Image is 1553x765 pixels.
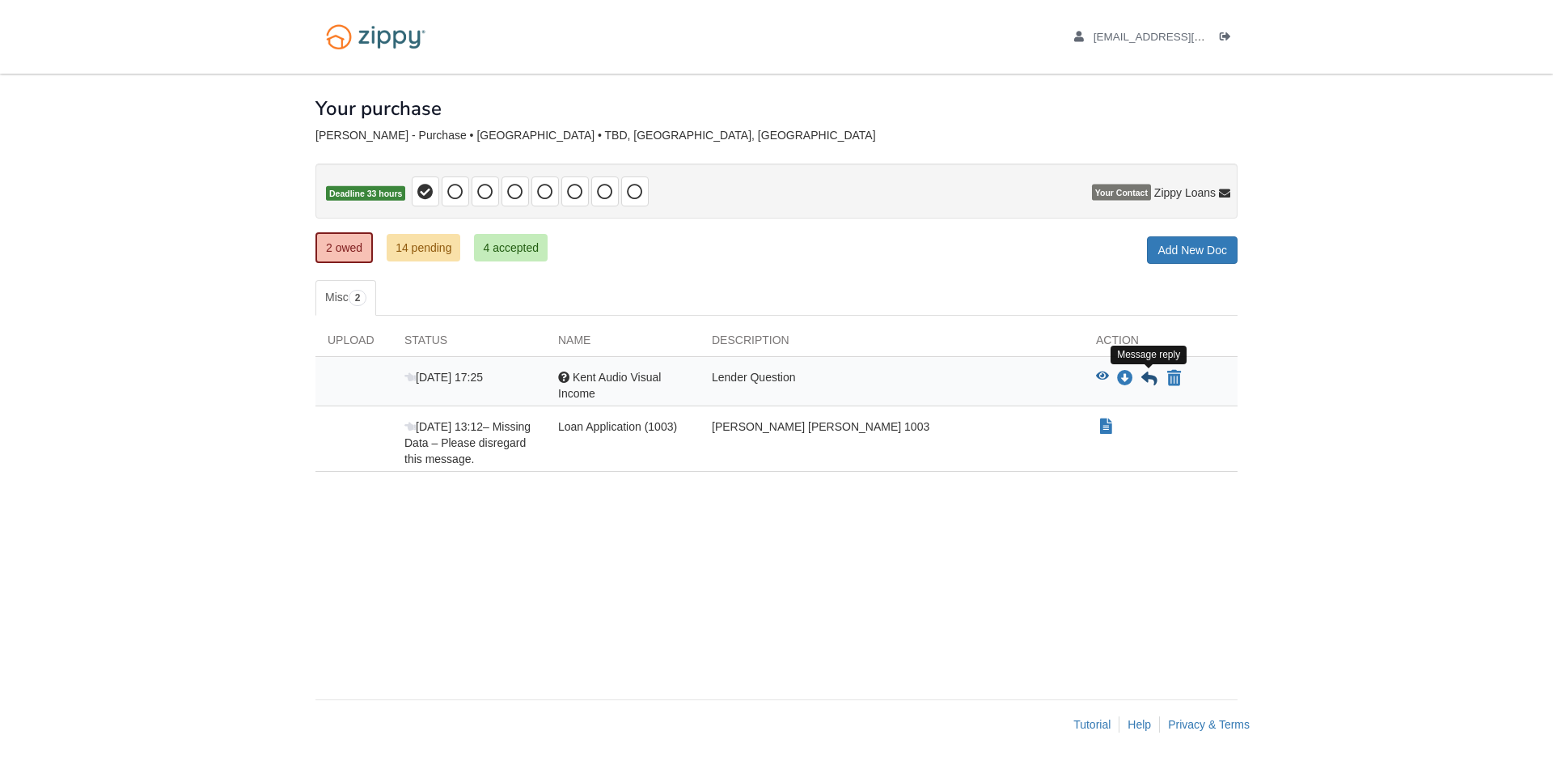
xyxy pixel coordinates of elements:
[315,98,442,119] h1: Your purchase
[1073,718,1111,731] a: Tutorial
[1084,332,1238,356] div: Action
[558,420,677,433] span: Loan Application (1003)
[315,16,436,57] img: Logo
[1092,185,1151,201] span: Your Contact
[1220,31,1238,47] a: Log out
[546,332,700,356] div: Name
[349,290,367,306] span: 2
[315,280,376,316] a: Misc
[1168,718,1250,731] a: Privacy & Terms
[700,419,1084,467] div: [PERSON_NAME] [PERSON_NAME] 1003
[1166,369,1183,389] button: Declare Kent Audio Visual Income not applicable
[392,419,546,467] div: – Missing Data – Please disregard this message.
[392,332,546,356] div: Status
[1117,372,1133,385] a: Download Kent Audio Visual Income
[1111,346,1187,364] div: Message reply
[387,234,460,261] a: 14 pending
[1094,31,1279,43] span: myrandanevins@gmail.com
[315,332,392,356] div: Upload
[1128,718,1151,731] a: Help
[700,332,1084,356] div: Description
[404,371,483,384] span: [DATE] 17:25
[1100,420,1112,433] a: Show Document
[315,129,1238,142] div: [PERSON_NAME] - Purchase • [GEOGRAPHIC_DATA] • TBD, [GEOGRAPHIC_DATA], [GEOGRAPHIC_DATA]
[326,186,405,202] span: Deadline 33 hours
[1074,31,1279,47] a: edit profile
[558,371,661,400] span: Kent Audio Visual Income
[315,232,373,263] a: 2 owed
[1147,236,1238,264] a: Add New Doc
[700,369,1084,402] div: Lender Question
[474,234,548,261] a: 4 accepted
[1154,185,1216,201] span: Zippy Loans
[1096,371,1109,387] button: View Kent Audio Visual Income
[404,420,483,433] span: [DATE] 13:12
